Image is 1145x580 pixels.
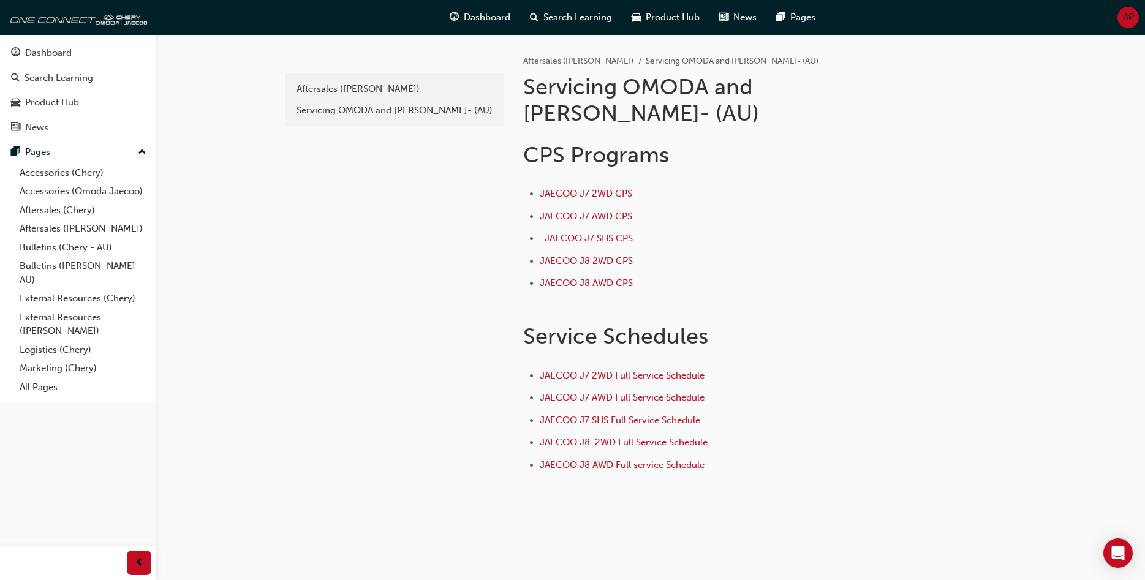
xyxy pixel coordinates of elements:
a: Product Hub [5,91,151,114]
span: pages-icon [776,10,785,25]
a: Bulletins (Chery - AU) [15,238,151,257]
a: External Resources (Chery) [15,289,151,308]
a: Dashboard [5,42,151,64]
span: Product Hub [646,10,700,24]
span: prev-icon [135,556,144,571]
button: Pages [5,141,151,164]
a: JAECOO J7 SHS Full Service Schedule [540,415,703,426]
li: Servicing OMODA and [PERSON_NAME]- (AU) [646,55,818,69]
span: Dashboard [464,10,510,24]
span: car-icon [11,97,20,108]
a: JAECOO J8 2WD Full Service Schedule [540,437,708,448]
span: guage-icon [11,48,20,59]
div: Aftersales ([PERSON_NAME]) [297,82,493,96]
a: All Pages [15,378,151,397]
span: news-icon [11,122,20,134]
div: Open Intercom Messenger [1103,538,1133,568]
a: Aftersales ([PERSON_NAME]) [523,56,633,66]
span: up-icon [138,145,146,160]
a: JAECOO J8 AWD Full service Schedule [540,459,705,470]
span: search-icon [11,73,20,84]
a: news-iconNews [709,5,766,30]
button: AP [1117,7,1139,28]
span: AP [1123,10,1134,24]
div: News [25,121,48,135]
span: search-icon [530,10,538,25]
span: news-icon [719,10,728,25]
a: Logistics (Chery) [15,341,151,360]
a: Bulletins ([PERSON_NAME] - AU) [15,257,151,289]
button: DashboardSearch LearningProduct HubNews [5,39,151,141]
div: Product Hub [25,96,79,110]
a: Marketing (Chery) [15,359,151,378]
a: Aftersales (Chery) [15,201,151,220]
img: oneconnect [6,5,147,29]
span: Service Schedules [523,323,708,349]
a: car-iconProduct Hub [622,5,709,30]
a: Accessories (Chery) [15,164,151,183]
span: News [733,10,757,24]
a: pages-iconPages [766,5,825,30]
span: CPS Programs [523,141,669,168]
span: pages-icon [11,147,20,158]
span: Pages [790,10,815,24]
a: News [5,116,151,139]
a: JAECOO J7 2WD CPS [540,188,635,199]
a: Servicing OMODA and [PERSON_NAME]- (AU) [290,100,499,121]
a: Accessories (Omoda Jaecoo) [15,182,151,201]
span: Search Learning [543,10,612,24]
div: Search Learning [25,71,93,85]
a: JAECOO J7 AWD CPS [540,211,635,222]
a: External Resources ([PERSON_NAME]) [15,308,151,341]
a: guage-iconDashboard [440,5,520,30]
a: JAECOO J7 2WD Full Service Schedule [540,370,705,381]
div: Pages [25,145,50,159]
h1: Servicing OMODA and [PERSON_NAME]- (AU) [523,73,925,127]
a: Aftersales ([PERSON_NAME]) [290,78,499,100]
a: Search Learning [5,67,151,89]
a: search-iconSearch Learning [520,5,622,30]
div: Servicing OMODA and [PERSON_NAME]- (AU) [297,104,493,118]
div: Dashboard [25,46,72,60]
a: JAECOO J7 SHS CPS [545,233,635,244]
a: JAECOO J7 AWD Full Service Schedule [540,392,707,403]
span: guage-icon [450,10,459,25]
a: JAECOO J8 2WD CPS [540,255,633,266]
span: car-icon [632,10,641,25]
a: Aftersales ([PERSON_NAME]) [15,219,151,238]
a: JAECOO J8 AWD CPS [540,277,633,288]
